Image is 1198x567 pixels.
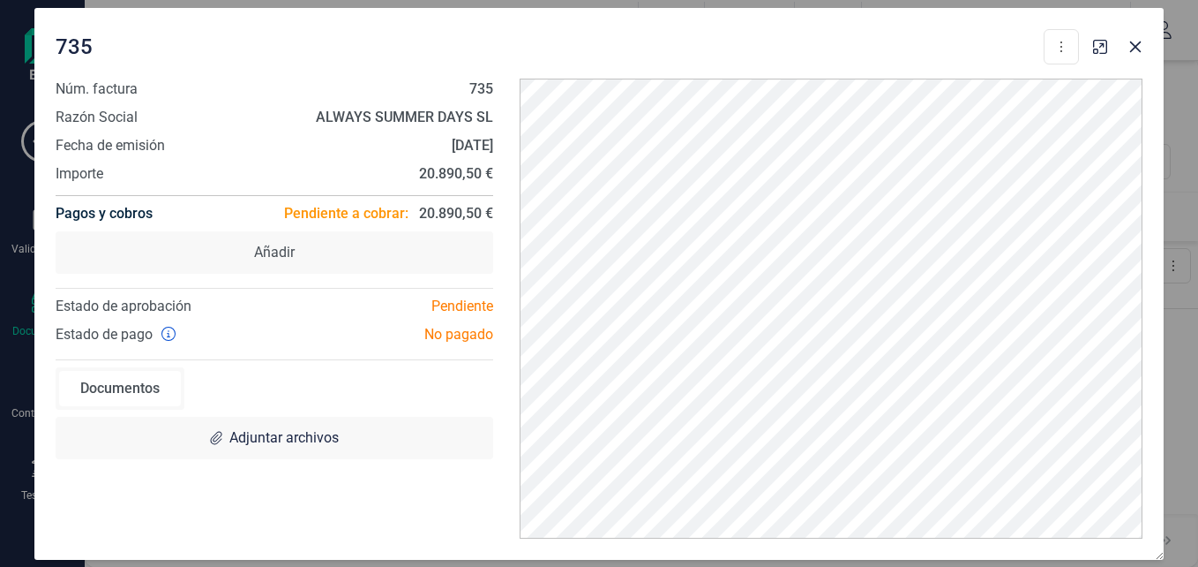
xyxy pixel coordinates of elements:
[56,107,138,128] span: Razón Social
[274,296,506,317] div: Pendiente
[56,79,138,100] span: Núm. factura
[56,33,93,61] span: 735
[56,298,191,314] span: Estado de aprobación
[284,203,408,224] span: Pendiente a cobrar:
[229,427,339,449] span: Adjuntar archivos
[254,242,295,263] span: Añadir
[56,324,153,345] span: Estado de pago
[56,196,153,231] h4: Pagos y cobros
[419,203,493,224] span: 20.890,50 €
[56,417,493,459] div: Adjuntar archivos
[59,371,181,406] div: Documentos
[56,135,165,156] span: Fecha de emisión
[56,163,103,185] span: Importe
[316,109,493,125] strong: ALWAYS SUMMER DAYS SL
[419,165,493,182] strong: 20.890,50 €
[469,80,493,97] strong: 735
[274,324,506,345] div: No pagado
[452,137,493,154] strong: [DATE]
